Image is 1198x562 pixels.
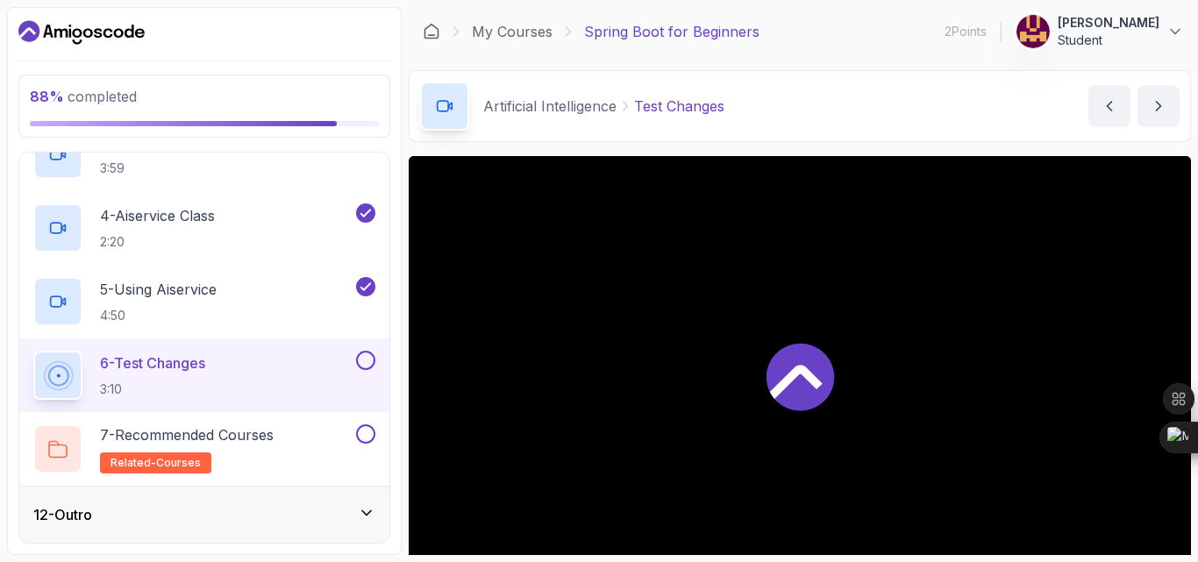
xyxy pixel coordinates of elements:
button: next content [1137,85,1180,127]
button: 3-Create Api Key3:59 [33,130,375,179]
p: 2:20 [100,233,215,251]
p: Artificial Intelligence [483,96,617,117]
button: 7-Recommended Coursesrelated-courses [33,424,375,473]
p: 4:50 [100,307,217,324]
p: Spring Boot for Beginners [584,21,759,42]
p: Student [1058,32,1159,49]
button: 12-Outro [19,487,389,543]
span: 88 % [30,88,64,105]
p: 5 - Using Aiservice [100,279,217,300]
p: 7 - Recommended Courses [100,424,274,445]
button: 5-Using Aiservice4:50 [33,277,375,326]
a: Dashboard [423,23,440,40]
span: related-courses [111,456,201,470]
p: 3:10 [100,381,205,398]
button: previous content [1088,85,1130,127]
button: 6-Test Changes3:10 [33,351,375,400]
p: 3:59 [100,160,213,177]
button: user profile image[PERSON_NAME]Student [1016,14,1184,49]
p: 6 - Test Changes [100,352,205,373]
p: 4 - Aiservice Class [100,205,215,226]
button: 4-Aiservice Class2:20 [33,203,375,253]
img: user profile image [1016,15,1050,48]
p: 2 Points [945,23,987,40]
p: [PERSON_NAME] [1058,14,1159,32]
h3: 12 - Outro [33,504,92,525]
a: My Courses [472,21,553,42]
span: completed [30,88,137,105]
a: Dashboard [18,18,145,46]
p: Test Changes [634,96,724,117]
